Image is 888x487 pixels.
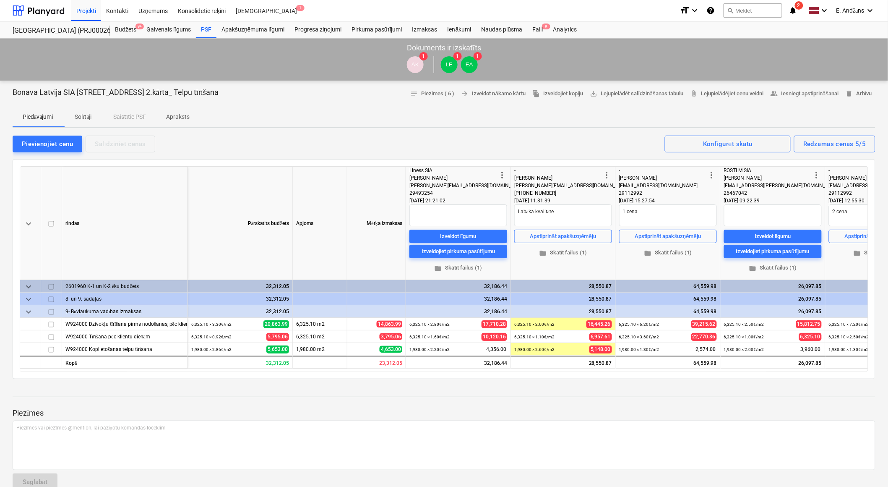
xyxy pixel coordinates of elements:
[65,343,184,355] div: W924000 Koplietošanas telpu tīrīsana
[407,21,443,38] a: Izmaksas
[845,89,872,99] span: Arhīvu
[110,21,141,38] div: Budžets
[23,113,53,121] p: Piedāvājumi
[690,5,700,16] i: keyboard_arrow_down
[23,307,34,317] span: keyboard_arrow_down
[795,1,803,10] span: 2
[23,219,34,229] span: keyboard_arrow_down
[586,320,612,328] span: 16,445.26
[619,204,717,226] textarea: 1 cena
[680,5,690,16] i: format_size
[135,24,144,29] span: 9+
[724,167,812,174] div: ROSTLM SIA
[477,21,528,38] a: Naudas plūsma
[542,24,550,29] span: 9
[65,330,184,343] div: W924000 Tīrīšana pēc klientu dienām
[529,87,586,100] button: Izveidojiet kopiju
[409,280,507,293] div: 32,186.44
[196,21,216,38] div: PSF
[434,264,442,272] span: folder
[622,248,714,258] span: Skatīt failus (1)
[443,21,477,38] a: Ienākumi
[514,189,602,197] div: [PHONE_NUMBER]
[514,197,612,204] div: [DATE] 11:31:39
[409,167,497,174] div: Liness SIA
[409,322,450,327] small: 6,325.10 × 2.80€ / m2
[514,204,612,226] textarea: Labāka kvalitāte
[736,247,810,257] div: Izveidojiet pirkuma pasūtījumu
[691,333,717,341] span: 22,770.36
[296,5,305,11] span: 1
[347,167,406,280] div: Mērķa izmaksas
[590,89,683,99] span: Lejupielādēt salīdzināšanas tabulu
[419,52,428,60] span: 1
[619,280,717,293] div: 64,559.98
[346,21,407,38] a: Pirkuma pasūtījumi
[695,346,717,353] span: 2,574.00
[407,87,458,100] button: Piezīmes ( 6 )
[266,333,289,341] span: 5,795.06
[73,113,93,121] p: Solītāji
[548,21,582,38] a: Analytics
[518,248,609,258] span: Skatīt failus (1)
[539,249,547,257] span: folder
[440,232,477,241] div: Izveidot līgumu
[771,89,839,99] span: Iesniegt apstiprināšanai
[407,56,424,73] div: Aleksandrs Kamerdinerovs
[23,282,34,292] span: keyboard_arrow_down
[409,262,507,275] button: Skatīt failus (1)
[410,90,418,97] span: notes
[800,346,822,353] span: 3,960.00
[514,293,612,305] div: 28,550.87
[616,356,721,369] div: 64,559.98
[724,230,822,243] button: Izveidot līgumu
[635,232,701,241] div: Apstiprināt apakšuzņēmēju
[65,280,184,292] div: 2601960 K-1 un K-2 ēku budžets
[724,335,764,339] small: 6,325.10 × 1.00€ / m2
[263,320,289,328] span: 20,863.99
[724,3,782,18] button: Meklēt
[422,247,495,257] div: Izveidojiet pirkuma pasūtījumu
[721,356,826,369] div: 26,097.85
[619,246,717,259] button: Skatīt failus (1)
[532,89,583,99] span: Izveidojiet kopiju
[458,87,529,100] button: Izveidot nākamo kārtu
[141,21,196,38] a: Galvenais līgums
[724,322,764,327] small: 6,325.10 × 2.50€ / m2
[724,245,822,258] button: Izveidojiet pirkuma pasūtījumu
[619,305,717,318] div: 64,559.98
[409,183,526,189] span: [PERSON_NAME][EMAIL_ADDRESS][DOMAIN_NAME]
[446,61,453,68] span: LE
[380,333,402,340] span: 3,795.06
[514,246,612,259] button: Skatīt failus (1)
[690,90,698,97] span: attach_file
[799,333,822,341] span: 6,325.10
[514,174,602,182] div: [PERSON_NAME]
[191,347,232,352] small: 1,980.00 × 2.86€ / m2
[687,87,767,100] a: Lejupielādējiet cenu veidni
[527,21,548,38] div: Faili
[466,61,473,68] span: EA
[865,5,875,16] i: keyboard_arrow_down
[514,335,555,339] small: 6,325.10 × 1.10€ / m2
[377,321,402,327] span: 14,863.99
[619,322,659,327] small: 6,325.10 × 6.20€ / m2
[410,89,455,99] span: Piezīmes ( 6 )
[514,183,631,189] span: [PERSON_NAME][EMAIL_ADDRESS][DOMAIN_NAME]
[727,7,734,14] span: search
[846,447,888,487] div: Chat Widget
[453,52,462,60] span: 1
[514,230,612,243] button: Apstiprināt apakšuzņēmēju
[461,89,526,99] span: Izveidot nākamo kārtu
[724,189,812,197] div: 26467042
[619,167,707,174] div: -
[409,245,507,258] button: Izveidojiet pirkuma pasūtījumu
[589,333,612,341] span: 6,957.61
[796,320,822,328] span: 15,812.75
[62,167,188,280] div: rindas
[724,174,812,182] div: [PERSON_NAME]
[409,197,507,204] div: [DATE] 21:21:02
